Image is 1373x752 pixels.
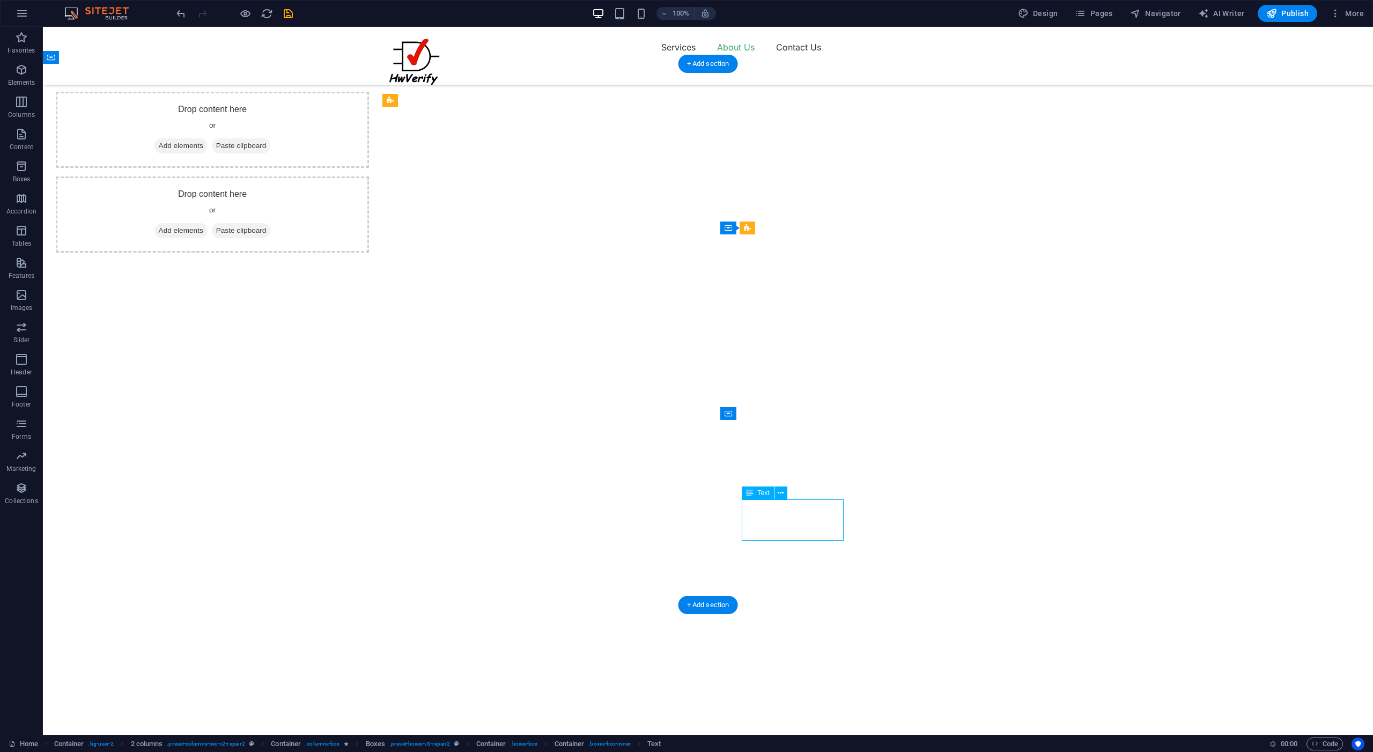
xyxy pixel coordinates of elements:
[88,738,114,750] span: . bg-user-2
[54,738,661,750] nav: breadcrumb
[131,738,163,750] span: Click to select. Double-click to edit
[1306,738,1343,750] button: Code
[271,738,301,750] span: Click to select. Double-click to edit
[1326,5,1368,22] button: More
[260,7,273,20] button: reload
[1194,5,1249,22] button: AI Writer
[169,112,228,127] span: Paste clipboard
[673,7,690,20] h6: 100%
[476,738,506,750] span: Click to select. Double-click to edit
[1258,5,1317,22] button: Publish
[1269,738,1298,750] h6: Session time
[13,336,30,344] p: Slider
[167,738,245,750] span: . preset-columns-two-v2-repair2
[13,175,31,183] p: Boxes
[555,738,585,750] span: Click to select. Double-click to edit
[1288,740,1290,748] span: :
[12,239,31,248] p: Tables
[588,738,631,750] span: . boxes-box-inner
[1198,8,1245,19] span: AI Writer
[8,46,35,55] p: Favorites
[1281,738,1297,750] span: 00 00
[11,304,33,312] p: Images
[1352,738,1364,750] button: Usercentrics
[5,497,38,505] p: Collections
[700,9,710,18] i: On resize automatically adjust zoom level to fit chosen device.
[13,150,326,226] div: Drop content here
[54,738,84,750] span: Click to select. Double-click to edit
[175,8,187,20] i: Undo: Change text (Ctrl+Z)
[366,738,385,750] span: Click to select. Double-click to edit
[282,7,294,20] button: save
[389,738,450,750] span: . preset-boxes-v3-repair2
[6,207,36,216] p: Accordion
[62,7,142,20] img: Editor Logo
[282,8,294,20] i: Save (Ctrl+S)
[1075,8,1112,19] span: Pages
[8,110,35,119] p: Columns
[261,8,273,20] i: Reload page
[6,465,36,473] p: Marketing
[656,7,695,20] button: 100%
[1071,5,1117,22] button: Pages
[647,738,661,750] span: Click to select. Double-click to edit
[12,400,31,409] p: Footer
[239,7,252,20] button: Click here to leave preview mode and continue editing
[9,271,34,280] p: Features
[305,738,339,750] span: . columns-box
[1311,738,1338,750] span: Code
[1330,8,1364,19] span: More
[169,196,228,211] span: Paste clipboard
[9,738,38,750] a: Click to cancel selection. Double-click to open Pages
[678,55,738,73] div: + Add section
[510,738,537,750] span: . boxes-box
[1014,5,1062,22] button: Design
[1266,8,1309,19] span: Publish
[344,741,349,747] i: Element contains an animation
[10,143,33,151] p: Content
[758,490,770,496] span: Text
[11,368,32,377] p: Header
[1014,5,1062,22] div: Design (Ctrl+Alt+Y)
[1126,5,1185,22] button: Navigator
[13,65,326,141] div: Drop content here
[249,741,254,747] i: This element is a customizable preset
[12,432,31,441] p: Forms
[174,7,187,20] button: undo
[678,596,738,614] div: + Add section
[454,741,459,747] i: This element is a customizable preset
[8,78,35,87] p: Elements
[112,112,165,127] span: Add elements
[1130,8,1181,19] span: Navigator
[112,196,165,211] span: Add elements
[1018,8,1058,19] span: Design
